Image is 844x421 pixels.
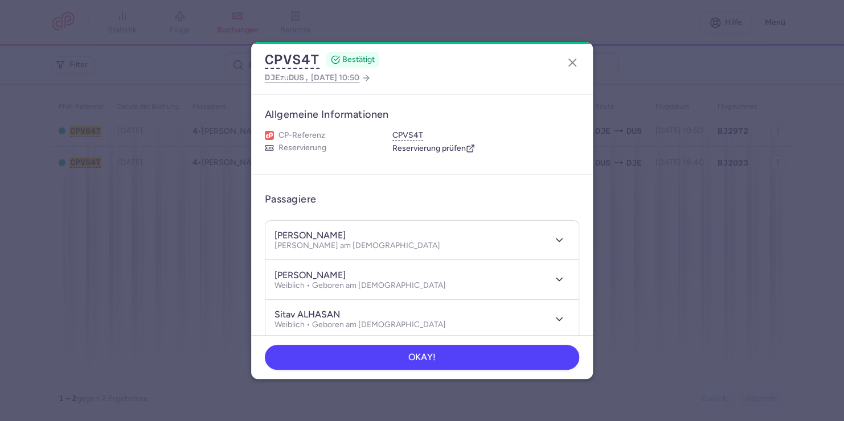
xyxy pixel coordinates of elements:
[392,143,466,154] font: Reservierung prüfen
[265,73,280,82] span: DJE
[274,280,446,290] font: Weiblich • Geboren am [DEMOGRAPHIC_DATA]
[278,130,325,141] span: CP-Referenz
[392,143,475,154] a: Reservierung prüfen
[311,73,359,82] span: [DATE] 10:50
[265,108,389,121] font: Allgemeine Informationen
[274,230,346,241] font: [PERSON_NAME]
[274,320,446,329] font: Weiblich • Geboren am [DEMOGRAPHIC_DATA]
[265,193,317,205] font: Passagiere
[408,352,436,362] font: OKAY!
[342,55,375,64] font: BESTÄTIGT
[392,130,423,141] button: CPVS4T
[265,51,319,68] button: CPVS4T
[274,270,346,280] font: [PERSON_NAME]
[274,309,340,320] font: sitav ALHASAN
[392,130,423,140] font: CPVS4T
[265,345,579,370] button: OKAY!
[274,241,440,250] font: [PERSON_NAME] am [DEMOGRAPHIC_DATA]
[278,143,326,153] span: Reservierung
[265,131,274,140] figure: 1L airline logo
[265,52,319,68] font: CPVS4T
[289,73,309,82] span: DUS,
[265,71,371,85] a: DJEzuDUS, [DATE] 10:50
[265,71,359,85] span: zu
